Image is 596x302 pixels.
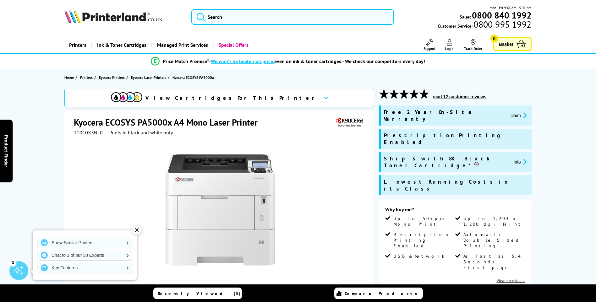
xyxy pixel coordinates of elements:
span: USB & Network [393,253,445,259]
input: Search [191,9,394,25]
a: Kyocera ECOSYS PA5000x [172,74,216,81]
a: Track Order [464,39,482,51]
li: modal_Promise [50,56,527,67]
span: Recently Viewed (3) [158,291,241,296]
span: Free 2 Year On-Site Warranty [384,109,506,122]
a: Key Features [38,263,132,273]
button: promo-description [512,158,528,165]
button: promo-description [509,112,528,119]
a: Recently Viewed (3) [153,288,242,299]
a: Chat to 1 of our 30 Experts [38,250,132,260]
a: Support [424,39,435,51]
span: Home [64,74,74,81]
span: Up to 1,200 x 1,200 dpi Print [463,216,524,227]
span: Kyocera Laser Printers [131,74,166,81]
span: Automatic Double Sided Printing [463,232,524,249]
span: Compare Products [345,291,421,296]
a: Compare Products [334,288,423,299]
span: Price Match Promise* [163,58,209,64]
a: 0800 840 1992 [471,12,532,18]
a: Kyocera Printers [99,74,126,81]
span: Ink & Toner Cartridges [97,37,146,53]
a: Home [64,74,75,81]
span: Kyocera ECOSYS PA5000x [172,74,214,81]
img: cmyk-icon.svg [111,92,142,102]
a: Managed Print Services [151,37,213,53]
a: View more details [497,278,525,283]
span: Up to 50ppm Mono Print [393,216,454,227]
div: - even on ink & toner cartridges - We check our competitors every day! [209,58,425,64]
span: Kyocera Printers [99,74,125,81]
span: Support [424,46,435,51]
img: Printerland Logo [64,9,162,23]
a: Basket 0 [493,37,532,51]
span: Sales: [460,14,471,20]
span: Log In [445,46,455,51]
div: 3 [9,259,16,266]
span: Customer Service: [438,21,531,29]
span: Ships with 8K Black Toner Cartridge* [384,155,509,169]
span: Basket [499,40,513,48]
span: We won’t be beaten on price, [211,58,274,64]
a: Ink & Toner Cartridges [91,37,151,53]
a: Printerland Logo [64,9,183,24]
a: Printers [64,37,91,53]
span: As Fast as 5.4 Seconds First page [463,253,524,270]
a: Kyocera Laser Printers [131,74,168,81]
a: Show Similar Printers [38,238,132,248]
span: View Cartridges For This Printer [145,94,318,101]
h1: Kyocera ECOSYS PA5000x A4 Mono Laser Printer [74,116,264,128]
span: Lowest Running Costs in its Class [384,178,528,192]
a: Log In [445,39,455,51]
i: Prints in black and white only [109,129,173,136]
span: Printers [80,74,93,81]
span: Product Finder [3,135,9,167]
img: Kyocera ECOSYS PA5000x [159,148,282,271]
img: Kyocera [335,116,364,128]
span: Mon - Fri 9:00am - 5:30pm [489,5,532,11]
span: 0800 995 1992 [473,21,531,27]
span: Prescription Printing Enabled [393,232,454,249]
div: Why buy me? [385,206,525,216]
span: Prescription Printing Enabled [384,132,528,146]
b: 0800 840 1992 [472,9,532,21]
a: Special Offers [213,37,253,53]
a: Printers [80,74,94,81]
span: 0 [490,35,498,42]
button: read 12 customer reviews [431,94,488,100]
span: 110C0X3NL0 [74,129,103,136]
div: ✕ [132,226,141,235]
